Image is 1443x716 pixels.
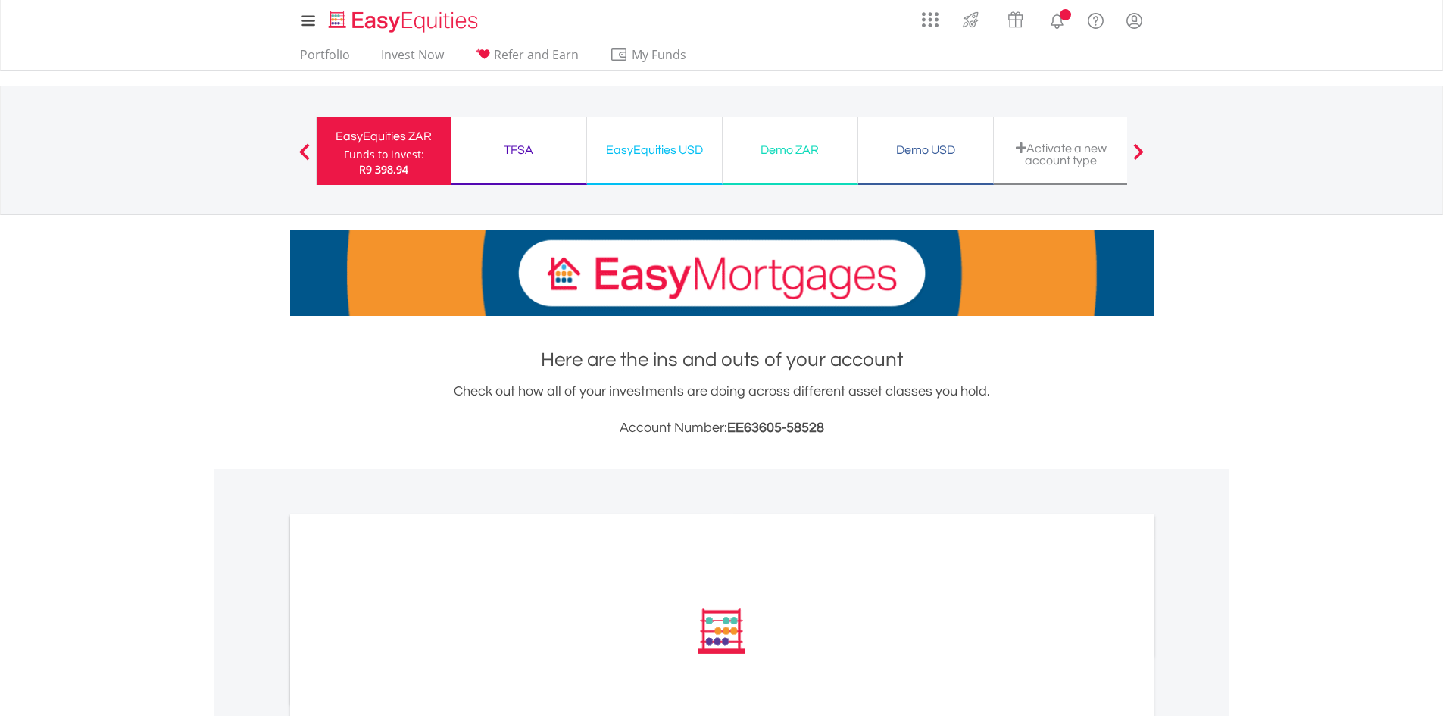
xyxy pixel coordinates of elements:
[1115,4,1154,37] a: My Profile
[732,139,848,161] div: Demo ZAR
[326,126,442,147] div: EasyEquities ZAR
[912,4,948,28] a: AppsGrid
[727,421,824,435] span: EE63605-58528
[610,45,709,64] span: My Funds
[290,346,1154,374] h1: Here are the ins and outs of your account
[290,381,1154,439] div: Check out how all of your investments are doing across different asset classes you hold.
[290,417,1154,439] h3: Account Number:
[922,11,939,28] img: grid-menu-icon.svg
[1038,4,1076,34] a: Notifications
[359,162,408,177] span: R9 398.94
[1003,142,1120,167] div: Activate a new account type
[323,4,484,34] a: Home page
[867,139,984,161] div: Demo USD
[326,9,484,34] img: EasyEquities_Logo.png
[596,139,713,161] div: EasyEquities USD
[958,8,983,32] img: thrive-v2.svg
[375,47,450,70] a: Invest Now
[494,46,579,63] span: Refer and Earn
[469,47,585,70] a: Refer and Earn
[294,47,356,70] a: Portfolio
[344,147,424,162] div: Funds to invest:
[993,4,1038,32] a: Vouchers
[1003,8,1028,32] img: vouchers-v2.svg
[461,139,577,161] div: TFSA
[290,230,1154,316] img: EasyMortage Promotion Banner
[1076,4,1115,34] a: FAQ's and Support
